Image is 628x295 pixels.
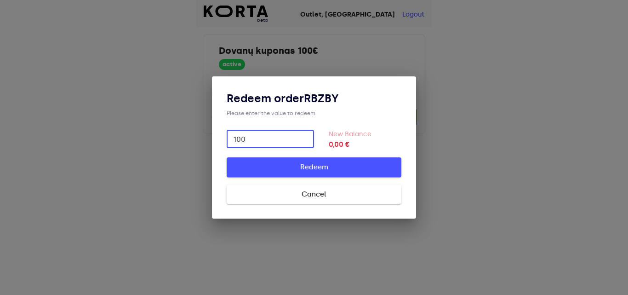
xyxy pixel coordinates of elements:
span: Redeem [241,161,387,173]
label: New Balance [329,130,371,138]
button: Cancel [227,185,401,204]
strong: 0,00 € [329,139,401,150]
div: Please enter the value to redeem: [227,110,401,117]
span: Cancel [241,188,387,200]
button: Redeem [227,157,401,177]
h3: Redeem order RBZBY [227,91,401,106]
